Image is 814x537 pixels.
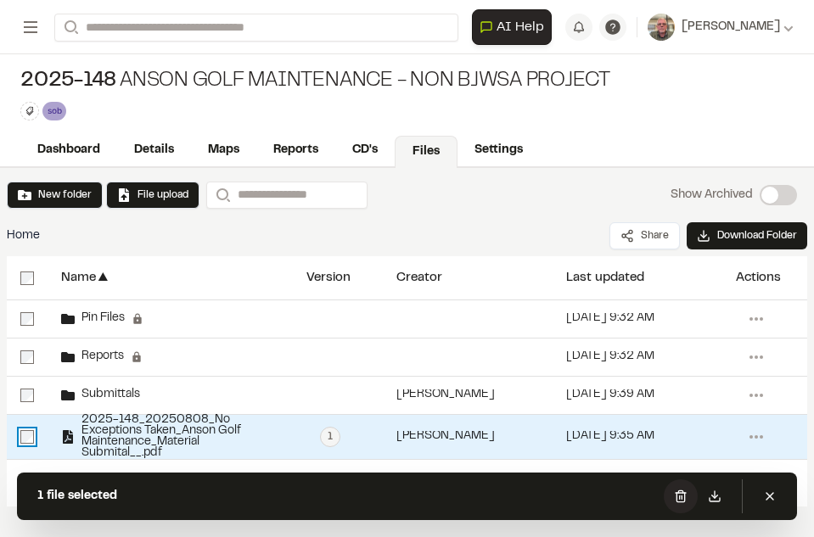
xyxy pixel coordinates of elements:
input: select-all-rows [20,271,34,285]
div: sob [42,102,66,120]
button: First Page [665,466,699,500]
button: New folder [18,187,92,203]
p: Show Archived [671,186,753,204]
img: User [648,14,675,41]
button: Last Page [766,466,800,500]
button: New folder [7,182,103,209]
button: Download Folder [687,222,807,249]
div: [DATE] 9:35 AM [566,431,654,442]
input: select-row-e696141226245a8efcc9 [20,350,34,364]
div: 1 file selected [37,487,117,506]
div: [DATE] 9:32 AM [566,351,654,362]
span: AI Help [497,17,544,37]
button: Search [54,14,85,42]
div: select-all-rowsName▲VersionCreatorLast updatedActionsselect-row-a0a7a8f641ba455d36a3Pin Files[DAT... [7,256,807,511]
button: Search [206,182,237,209]
a: CD's [335,134,395,166]
a: Details [117,134,191,166]
div: Name [61,271,96,284]
div: Pin Files [61,312,143,326]
button: Next Page [733,466,766,500]
div: [DATE] 9:39 AM [566,389,654,400]
button: [PERSON_NAME] [648,14,794,41]
button: Share [609,222,680,249]
button: Previous Page [699,466,733,500]
div: Version [306,271,351,284]
div: Anson Golf Maintenance - NON BJWSA PROJECT [20,68,610,95]
input: select-row-a0a7a8f641ba455d36a3 [20,312,34,326]
span: 2025-148 [20,68,116,95]
a: Maps [191,134,256,166]
div: [PERSON_NAME] [396,431,495,442]
span: Home [7,227,40,245]
input: select-row-861954b3a480675a0e59 [20,430,34,444]
div: Submittals [61,389,140,402]
div: [DATE] 9:32 AM [566,313,654,324]
div: [PERSON_NAME] [396,389,495,400]
nav: breadcrumb [7,227,40,245]
div: Last updated [566,271,644,284]
span: Pin Files [75,313,125,324]
select: Rows per page: [549,467,585,501]
a: Files [395,136,458,168]
div: Creator [396,271,442,284]
a: Reports [256,134,335,166]
input: select-row-a7e61d999a314d0a50d0 [20,389,34,402]
span: 2025-148_20250808_No Exceptions Taken_Anson Golf Maintenance_Material Submital__.pdf [75,415,279,459]
div: 2025-148_20250808_No Exceptions Taken_Anson Golf Maintenance_Material Submital__.pdf [61,415,279,459]
div: 1 [320,427,340,447]
span: Reports [75,351,124,362]
div: Open AI Assistant [472,9,559,45]
a: Dashboard [20,134,117,166]
button: Edit Tags [20,102,39,120]
span: Submittals [75,389,140,400]
span: ▲ [96,270,110,286]
button: Open AI Assistant [472,9,552,45]
a: Settings [458,134,540,166]
span: [PERSON_NAME] [682,18,780,36]
button: File upload [106,182,199,209]
div: Reports [61,350,143,364]
button: File upload [117,187,188,203]
div: Actions [736,271,781,284]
